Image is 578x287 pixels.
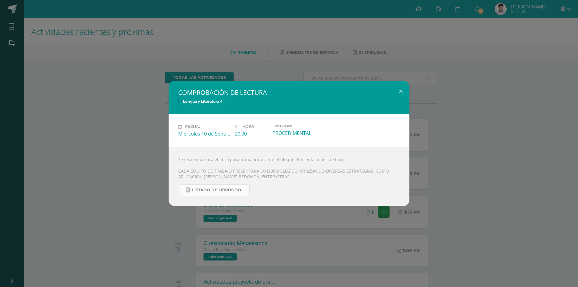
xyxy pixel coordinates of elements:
span: Hora: [242,124,255,129]
span: LISTADO DE LIBROS.docx [192,188,246,192]
div: 20:00 [235,130,268,137]
span: Lengua y Literatura 4 [178,98,227,105]
div: Se les compartirá el libro para trabajar durante el bloque. Presentaciones de libros. CADA EQUIPO... [169,147,409,206]
div: Miércoles 10 de Septiembre [178,130,230,137]
a: LISTADO DE LIBROS.docx [180,184,250,196]
span: Fecha: [185,124,200,129]
h2: COMPROBACIÓN DE LECTURA [178,88,400,97]
div: PROCEDIMENTAL [272,130,324,136]
label: División: [272,124,324,128]
button: Close (Esc) [392,81,409,101]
